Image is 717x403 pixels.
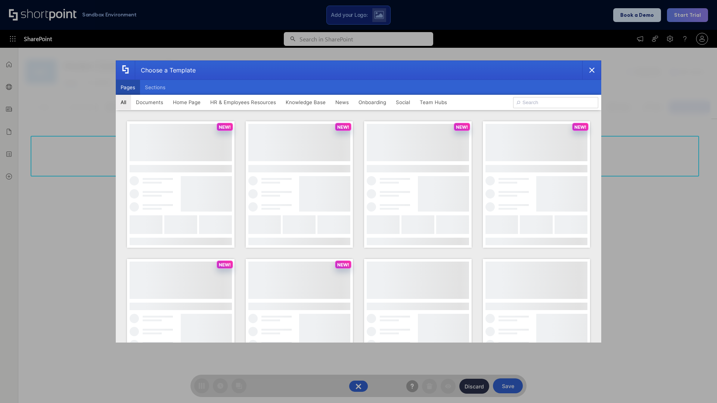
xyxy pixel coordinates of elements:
[415,95,452,110] button: Team Hubs
[574,124,586,130] p: NEW!
[391,95,415,110] button: Social
[116,60,601,343] div: template selector
[140,80,170,95] button: Sections
[219,262,231,268] p: NEW!
[330,95,354,110] button: News
[337,124,349,130] p: NEW!
[337,262,349,268] p: NEW!
[116,95,131,110] button: All
[354,95,391,110] button: Onboarding
[205,95,281,110] button: HR & Employees Resources
[281,95,330,110] button: Knowledge Base
[456,124,468,130] p: NEW!
[168,95,205,110] button: Home Page
[513,97,598,108] input: Search
[135,61,196,79] div: Choose a Template
[131,95,168,110] button: Documents
[116,80,140,95] button: Pages
[583,316,717,403] iframe: Chat Widget
[219,124,231,130] p: NEW!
